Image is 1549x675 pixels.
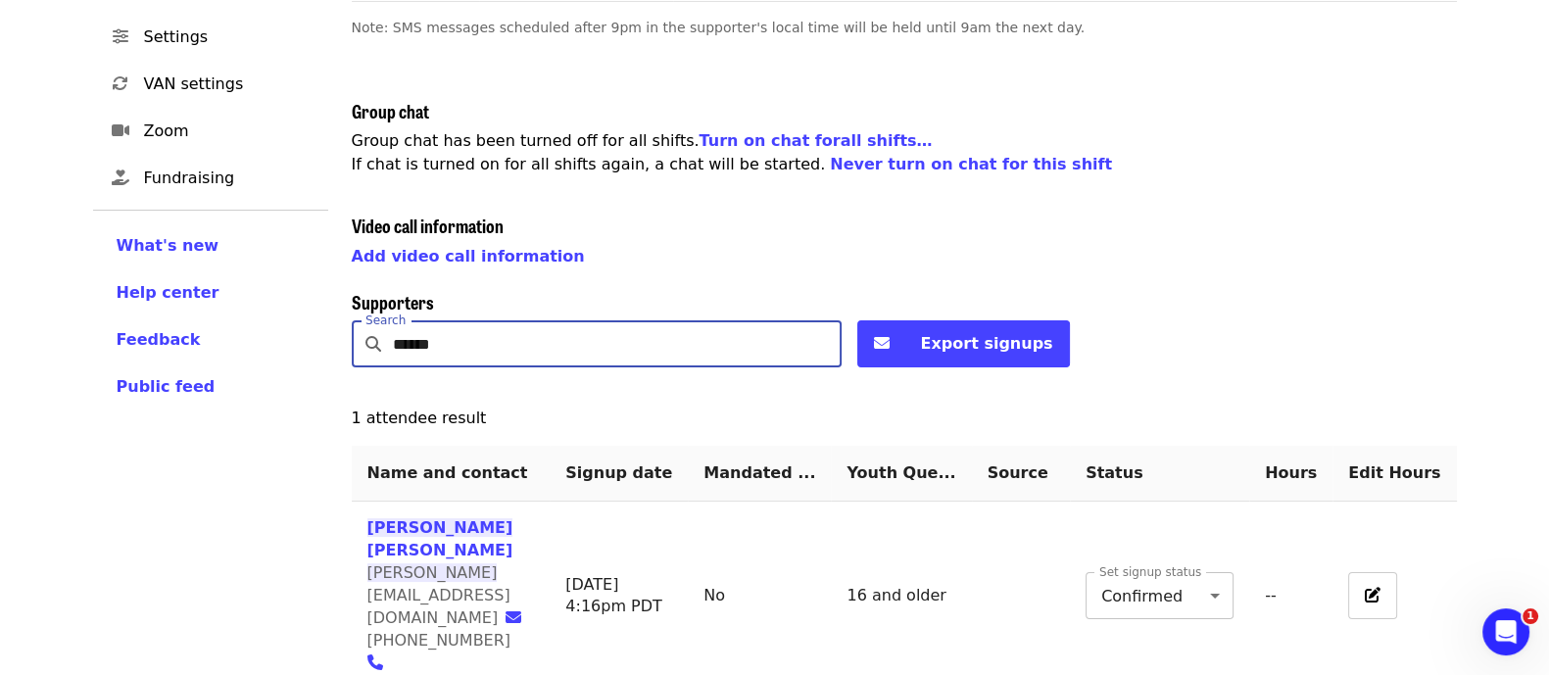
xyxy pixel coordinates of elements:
[1099,566,1201,578] label: Set signup status
[367,653,395,672] a: phone icon
[93,155,328,202] a: Fundraising
[857,320,1070,367] button: Export signups
[703,463,815,482] span: Mandated Service
[367,586,510,627] span: [EMAIL_ADDRESS][DOMAIN_NAME]
[1523,608,1538,624] span: 1
[365,335,381,354] i: search icon
[1086,572,1234,619] div: Confirmed
[367,518,513,537] span: [PERSON_NAME]
[1365,586,1380,604] i: pen-to-square icon
[117,234,305,258] a: What's new
[352,407,1457,430] div: 1 attendee result
[830,153,1112,176] button: Never turn on chat for this shift
[972,446,1070,502] th: Source
[117,236,219,255] span: What's new
[117,375,305,399] a: Public feed
[1332,446,1456,502] th: Edit Hours
[117,283,219,302] span: Help center
[1249,446,1332,502] th: Hours
[847,463,955,482] span: Youth Question
[112,121,129,140] i: video icon
[367,518,513,559] a: [PERSON_NAME][PERSON_NAME]
[117,281,305,305] a: Help center
[352,131,1113,173] span: Group chat has been turned off for all shifts . If chat is turned on for all shifts again, a chat...
[506,608,521,627] i: envelope icon
[117,328,201,352] button: Feedback
[1086,463,1143,482] span: Status
[506,608,533,627] a: envelope icon
[874,334,890,353] i: envelope icon
[367,541,513,559] span: [PERSON_NAME]
[144,25,313,49] span: Settings
[93,108,328,155] a: Zoom
[1482,608,1529,655] iframe: Intercom live chat
[144,120,313,143] span: Zoom
[117,377,216,396] span: Public feed
[112,169,129,187] i: hand-holding-heart icon
[352,247,585,265] a: Add video call information
[352,446,551,502] th: Name and contact
[113,27,128,46] i: sliders-h icon
[352,20,1086,35] span: Note: SMS messages scheduled after 9pm in the supporter's local time will be held until 9am the n...
[93,61,328,108] a: VAN settings
[352,98,429,123] span: Group chat
[144,167,313,190] span: Fundraising
[352,213,504,238] span: Video call information
[113,74,128,93] i: sync icon
[921,334,1053,353] span: Export signups
[367,631,511,650] span: [PHONE_NUMBER]
[550,446,688,502] th: Signup date
[93,14,328,61] a: Settings
[144,72,313,96] span: VAN settings
[367,563,498,582] span: [PERSON_NAME]
[367,653,383,672] i: phone icon
[365,314,406,326] label: Search
[352,289,434,314] span: Supporters
[700,131,933,150] a: Turn on chat forall shifts…
[393,320,842,367] input: Search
